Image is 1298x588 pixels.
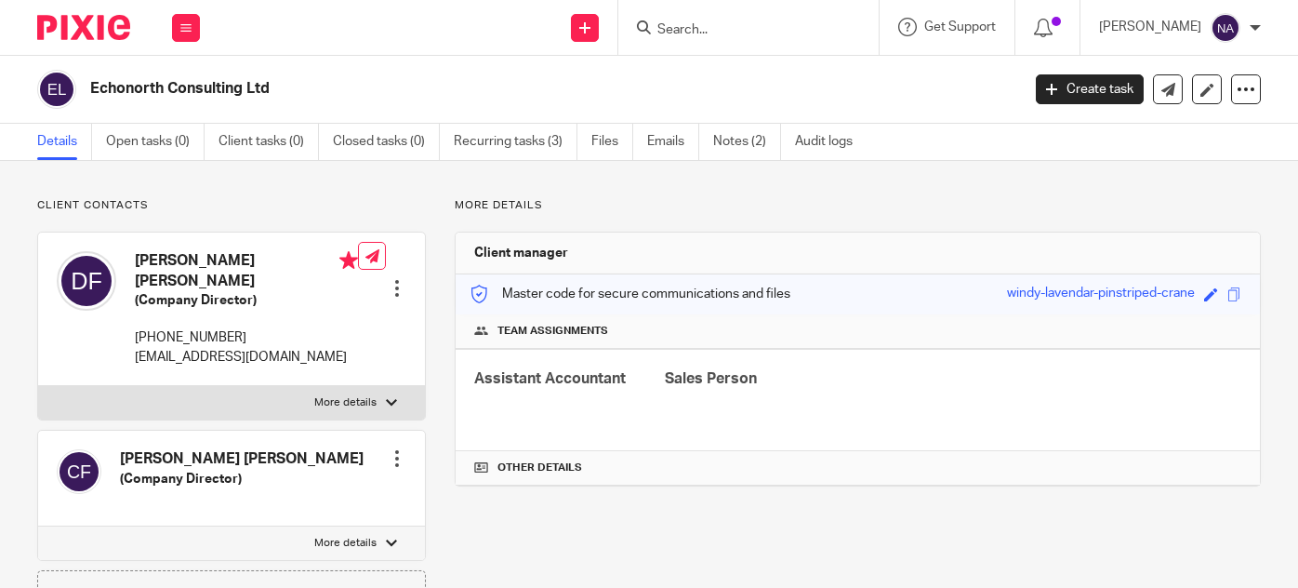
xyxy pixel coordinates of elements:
[1036,74,1144,104] a: Create task
[339,251,358,270] i: Primary
[924,20,996,33] span: Get Support
[57,251,116,311] img: svg%3E
[1204,287,1218,301] span: Edit code
[135,291,358,310] h5: (Company Director)
[647,124,699,160] a: Emails
[1153,74,1183,104] a: Send new email
[135,328,358,347] p: [PHONE_NUMBER]
[795,124,867,160] a: Audit logs
[106,124,205,160] a: Open tasks (0)
[713,124,781,160] a: Notes (2)
[497,324,608,339] span: Team assignments
[135,348,358,367] p: [EMAIL_ADDRESS][DOMAIN_NAME]
[90,79,825,99] h2: Echonorth Consulting Ltd
[454,124,577,160] a: Recurring tasks (3)
[1192,74,1222,104] a: Edit client
[455,198,1261,213] p: More details
[135,251,358,291] h4: [PERSON_NAME] [PERSON_NAME]
[333,124,440,160] a: Closed tasks (0)
[57,449,101,494] img: svg%3E
[37,198,426,213] p: Client contacts
[37,70,76,109] img: svg%3E
[120,449,364,469] h4: [PERSON_NAME] [PERSON_NAME]
[314,536,377,551] p: More details
[474,371,626,386] span: Assistant Accountant
[37,15,130,40] img: Pixie
[1211,13,1240,43] img: svg%3E
[470,285,790,303] p: Master code for secure communications and files
[219,124,319,160] a: Client tasks (0)
[591,124,633,160] a: Files
[37,124,92,160] a: Details
[120,470,364,488] h5: (Company Director)
[656,22,823,39] input: Search
[1099,18,1201,36] p: [PERSON_NAME]
[474,244,568,262] h3: Client manager
[497,461,582,475] span: Other details
[665,371,757,386] span: Sales Person
[1007,284,1195,305] div: windy-lavendar-pinstriped-crane
[314,395,377,410] p: More details
[1227,287,1241,301] span: Copy to clipboard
